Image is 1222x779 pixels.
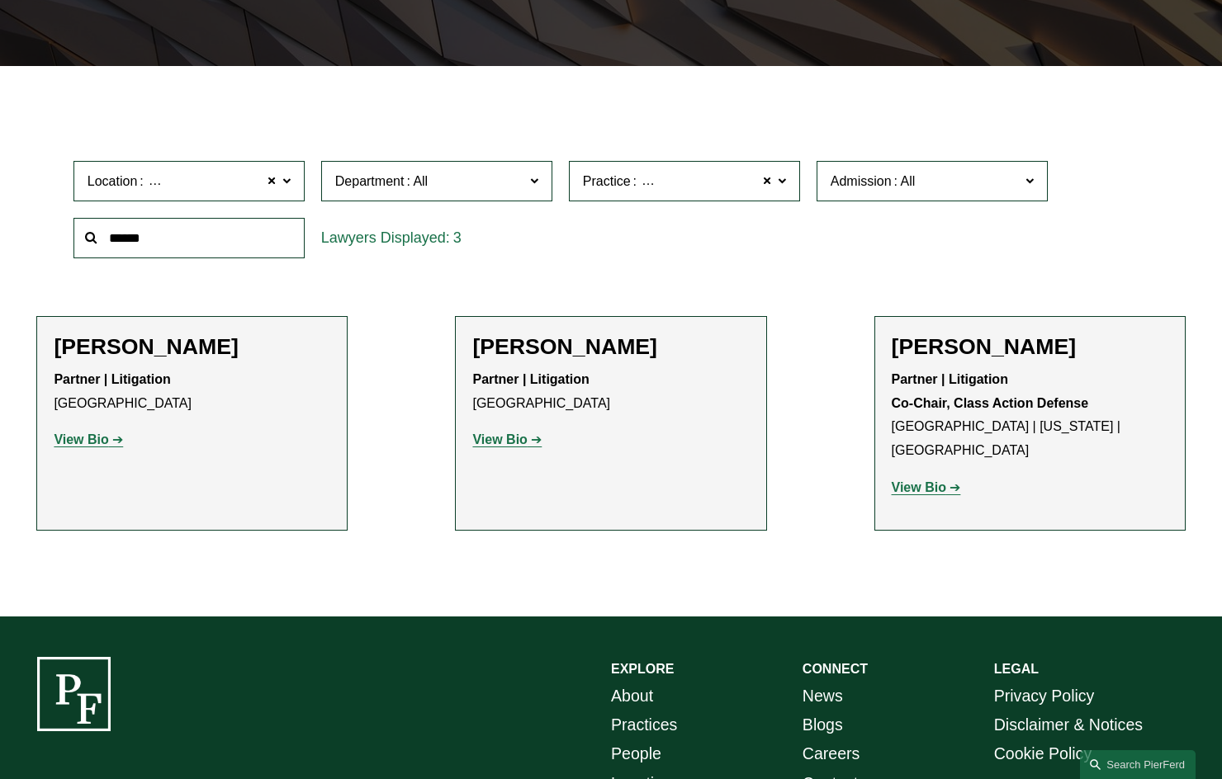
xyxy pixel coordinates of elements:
a: Cookie Policy [994,739,1092,768]
a: Blogs [803,711,843,739]
strong: Partner | Litigation [54,372,170,386]
span: Department [335,174,405,188]
a: Privacy Policy [994,682,1095,711]
h2: [PERSON_NAME] [54,333,330,360]
span: [GEOGRAPHIC_DATA] [146,171,284,192]
strong: View Bio [892,480,946,494]
strong: EXPLORE [611,662,674,676]
strong: Partner | Litigation [472,372,589,386]
h2: [PERSON_NAME] [472,333,749,360]
strong: CONNECT [803,662,868,676]
span: Admission [831,174,892,188]
a: Careers [803,739,860,768]
strong: View Bio [472,432,527,446]
strong: LEGAL [994,662,1039,676]
a: Search this site [1080,750,1196,779]
strong: View Bio [54,432,108,446]
a: View Bio [54,432,123,446]
a: Practices [611,711,677,739]
span: Practice [583,174,631,188]
a: About [611,682,653,711]
strong: Partner | Litigation Co-Chair, Class Action Defense [892,372,1089,410]
a: View Bio [472,432,542,446]
h2: [PERSON_NAME] [892,333,1168,360]
a: News [803,682,843,711]
a: Disclaimer & Notices [994,711,1143,739]
span: 3 [453,229,462,246]
p: [GEOGRAPHIC_DATA] [472,368,749,416]
p: [GEOGRAPHIC_DATA] [54,368,330,416]
a: View Bio [892,480,961,494]
p: [GEOGRAPHIC_DATA] | [US_STATE] | [GEOGRAPHIC_DATA] [892,368,1168,463]
a: People [611,739,661,768]
span: Products Liability Litigation and Counseling [639,171,891,192]
span: Location [88,174,138,188]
